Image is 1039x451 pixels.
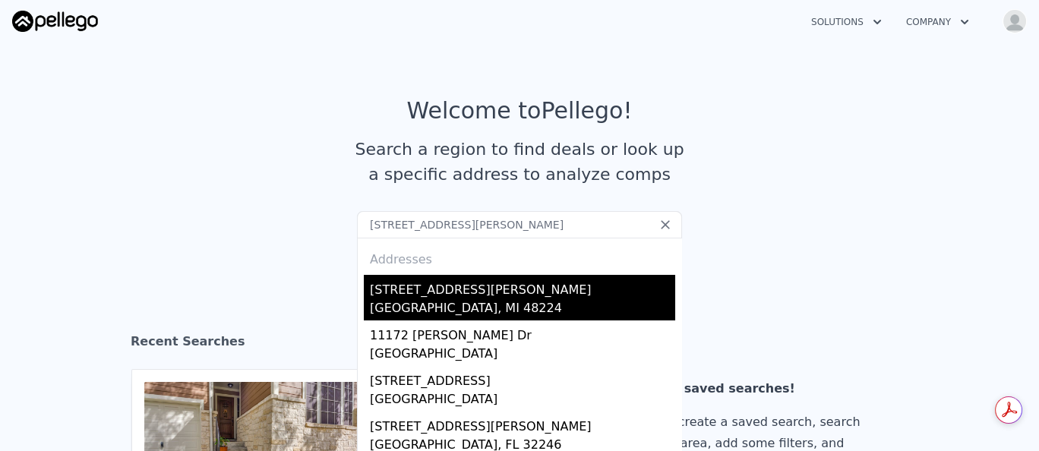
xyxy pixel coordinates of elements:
div: Welcome to Pellego ! [407,97,633,125]
div: [GEOGRAPHIC_DATA] [370,390,675,412]
div: [STREET_ADDRESS] [370,366,675,390]
div: No saved searches! [662,378,880,399]
div: [STREET_ADDRESS][PERSON_NAME] [370,275,675,299]
img: avatar [1003,9,1027,33]
button: Solutions [799,8,894,36]
img: Pellego [12,11,98,32]
div: 11172 [PERSON_NAME] Dr [370,320,675,345]
div: [GEOGRAPHIC_DATA] [370,345,675,366]
input: Search an address or region... [357,211,682,238]
div: [GEOGRAPHIC_DATA], MI 48224 [370,299,675,320]
div: Recent Searches [131,320,908,369]
div: Addresses [364,238,675,275]
div: [STREET_ADDRESS][PERSON_NAME] [370,412,675,436]
div: Search a region to find deals or look up a specific address to analyze comps [349,137,690,187]
button: Company [894,8,981,36]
